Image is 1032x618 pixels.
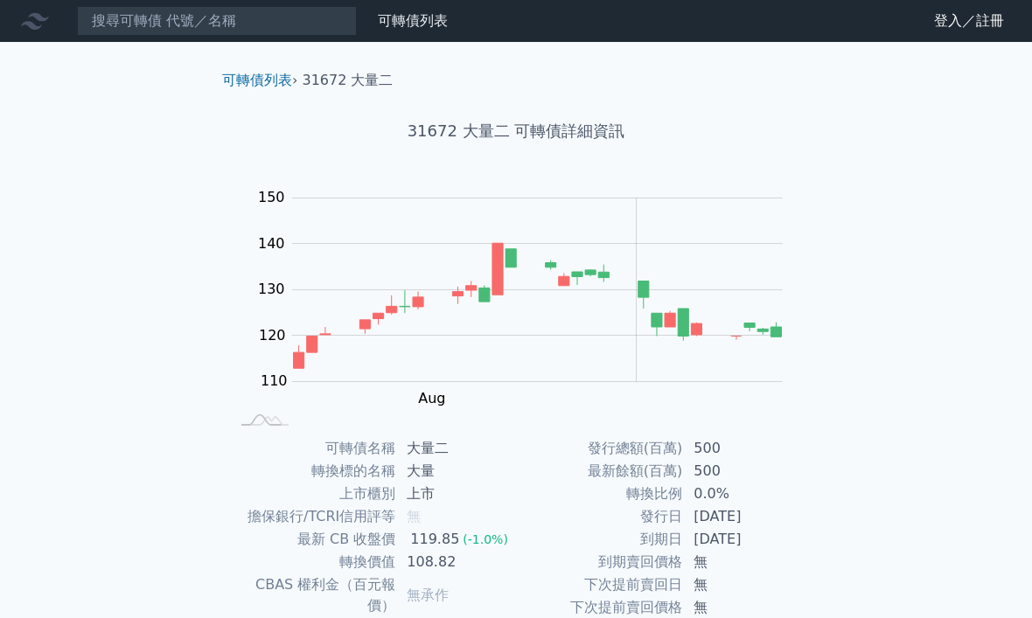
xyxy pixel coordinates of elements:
[229,573,396,617] td: CBAS 權利金（百元報價）
[249,189,809,406] g: Chart
[683,573,803,596] td: 無
[463,532,508,546] span: (-1.0%)
[259,327,286,344] tspan: 120
[516,573,683,596] td: 下次提前賣回日
[396,483,516,505] td: 上市
[407,508,421,524] span: 無
[683,551,803,573] td: 無
[683,505,803,528] td: [DATE]
[396,551,516,573] td: 108.82
[378,12,448,29] a: 可轉債列表
[208,119,824,143] h1: 31672 大量二 可轉債詳細資訊
[229,505,396,528] td: 擔保銀行/TCRI信用評等
[683,437,803,460] td: 500
[418,390,445,406] tspan: Aug
[516,505,683,528] td: 發行日
[516,551,683,573] td: 到期賣回價格
[222,70,297,91] li: ›
[258,189,285,205] tspan: 150
[516,437,683,460] td: 發行總額(百萬)
[920,7,1018,35] a: 登入／註冊
[294,243,782,368] g: Series
[229,528,396,551] td: 最新 CB 收盤價
[261,372,288,389] tspan: 110
[229,437,396,460] td: 可轉債名稱
[229,460,396,483] td: 轉換標的名稱
[683,528,803,551] td: [DATE]
[396,437,516,460] td: 大量二
[516,528,683,551] td: 到期日
[222,72,292,88] a: 可轉債列表
[229,551,396,573] td: 轉換價值
[77,6,357,36] input: 搜尋可轉債 代號／名稱
[516,460,683,483] td: 最新餘額(百萬)
[229,483,396,505] td: 上市櫃別
[407,587,449,603] span: 無承作
[258,281,285,297] tspan: 130
[516,483,683,505] td: 轉換比例
[258,235,285,252] tspan: 140
[303,70,394,91] li: 31672 大量二
[396,460,516,483] td: 大量
[683,460,803,483] td: 500
[407,529,463,550] div: 119.85
[683,483,803,505] td: 0.0%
